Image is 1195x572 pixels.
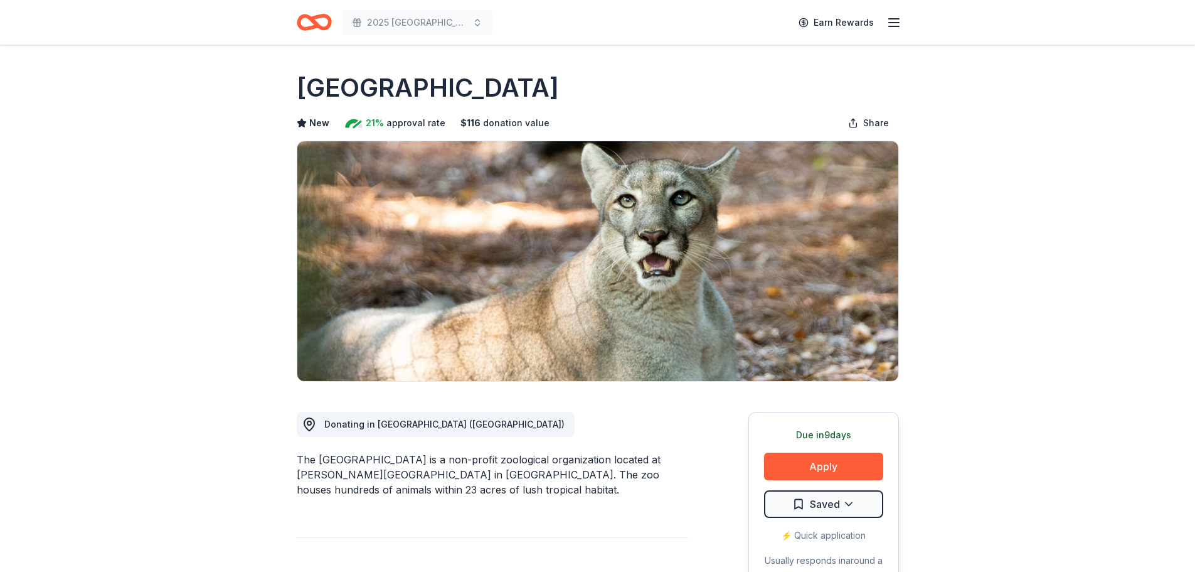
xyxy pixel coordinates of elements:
button: Share [838,111,899,136]
span: New [309,116,329,131]
div: The [GEOGRAPHIC_DATA] is a non-profit zoological organization located at [PERSON_NAME][GEOGRAPHIC... [297,452,688,497]
span: $ 116 [460,116,481,131]
button: 2025 [GEOGRAPHIC_DATA] Equality [US_STATE] Gala [342,10,492,35]
span: Saved [810,496,840,512]
span: 2025 [GEOGRAPHIC_DATA] Equality [US_STATE] Gala [367,15,467,30]
button: Saved [764,490,883,518]
div: Due in 9 days [764,428,883,443]
button: Apply [764,453,883,480]
a: Home [297,8,332,37]
div: ⚡️ Quick application [764,528,883,543]
h1: [GEOGRAPHIC_DATA] [297,70,559,105]
img: Image for Palm Beach Zoo [297,141,898,381]
span: approval rate [386,116,445,131]
span: 21% [366,116,384,131]
a: Earn Rewards [791,11,881,34]
span: donation value [483,116,550,131]
span: Donating in [GEOGRAPHIC_DATA] ([GEOGRAPHIC_DATA]) [324,419,565,429]
span: Share [863,116,889,131]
